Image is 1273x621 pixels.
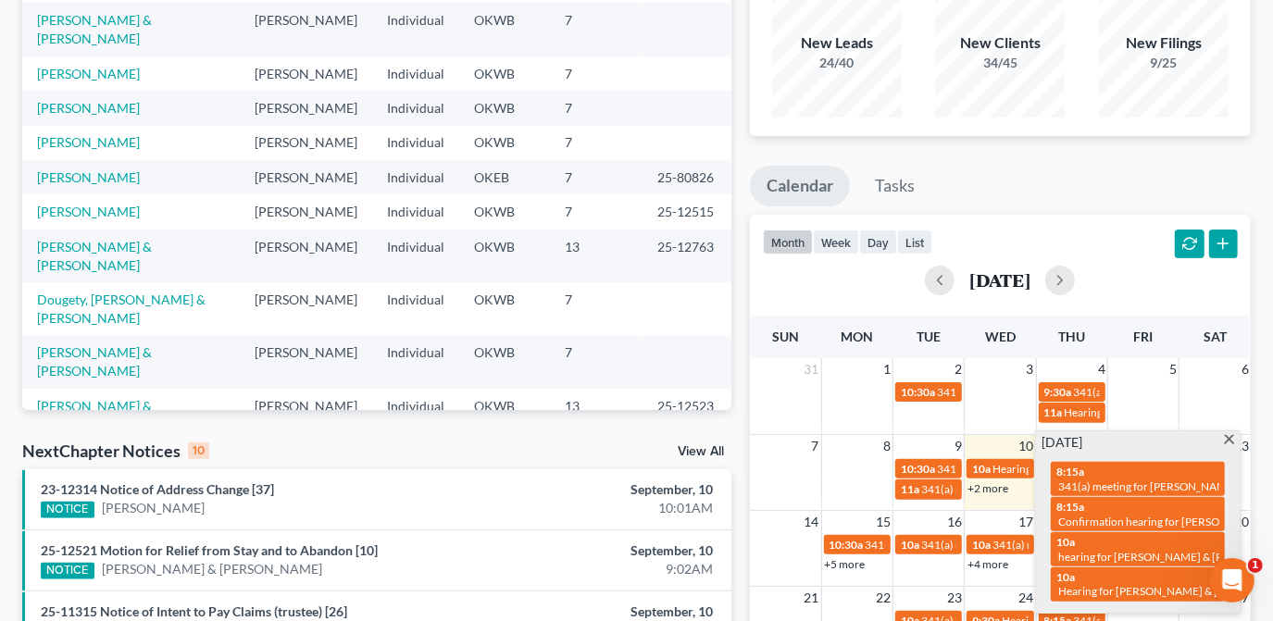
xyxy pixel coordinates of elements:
[550,160,643,194] td: 7
[372,336,459,389] td: Individual
[240,336,372,389] td: [PERSON_NAME]
[459,3,550,56] td: OKWB
[1025,358,1036,380] span: 3
[972,538,991,552] span: 10a
[1232,511,1251,533] span: 20
[901,482,919,496] span: 11a
[897,230,932,255] button: list
[1058,329,1085,344] span: Thu
[803,358,821,380] span: 31
[1056,535,1075,549] span: 10a
[772,54,902,72] div: 24/40
[1240,358,1251,380] span: 6
[550,194,643,229] td: 7
[772,32,902,54] div: New Leads
[37,204,140,219] a: [PERSON_NAME]
[866,538,1044,552] span: 341(a) meeting for [PERSON_NAME]
[803,511,821,533] span: 14
[1096,358,1107,380] span: 4
[813,230,859,255] button: week
[240,194,372,229] td: [PERSON_NAME]
[550,282,643,335] td: 7
[643,194,731,229] td: 25-12515
[37,398,152,432] a: [PERSON_NAME] & [PERSON_NAME]
[240,160,372,194] td: [PERSON_NAME]
[945,511,964,533] span: 16
[372,230,459,282] td: Individual
[1044,385,1072,399] span: 9:30a
[1204,329,1227,344] span: Sat
[37,344,152,379] a: [PERSON_NAME] & [PERSON_NAME]
[37,134,140,150] a: [PERSON_NAME]
[1056,465,1084,478] span: 8:15a
[992,462,1137,476] span: Hearing for [PERSON_NAME]
[372,3,459,56] td: Individual
[901,538,919,552] span: 10a
[501,560,713,578] div: 9:02AM
[874,511,892,533] span: 15
[550,56,643,91] td: 7
[240,230,372,282] td: [PERSON_NAME]
[859,230,897,255] button: day
[459,336,550,389] td: OKWB
[985,329,1016,344] span: Wed
[841,329,873,344] span: Mon
[830,538,864,552] span: 10:30a
[37,66,140,81] a: [PERSON_NAME]
[874,587,892,609] span: 22
[501,480,713,499] div: September, 10
[953,358,964,380] span: 2
[1210,558,1254,602] iframe: Intercom live chat
[240,91,372,125] td: [PERSON_NAME]
[37,169,140,185] a: [PERSON_NAME]
[810,435,821,457] span: 7
[1133,329,1153,344] span: Fri
[240,282,372,335] td: [PERSON_NAME]
[550,230,643,282] td: 13
[41,502,94,518] div: NOTICE
[1232,435,1251,457] span: 13
[459,91,550,125] td: OKWB
[550,389,643,441] td: 13
[921,482,1198,496] span: 341(a) meeting for [PERSON_NAME] & [PERSON_NAME]
[188,442,209,459] div: 10
[501,499,713,517] div: 10:01AM
[459,282,550,335] td: OKWB
[803,587,821,609] span: 21
[992,538,1171,552] span: 341(a) meeting for [PERSON_NAME]
[22,440,209,462] div: NextChapter Notices
[550,126,643,160] td: 7
[550,336,643,389] td: 7
[37,100,140,116] a: [PERSON_NAME]
[37,12,152,46] a: [PERSON_NAME] & [PERSON_NAME]
[917,329,941,344] span: Tue
[459,230,550,282] td: OKWB
[459,389,550,441] td: OKWB
[1167,358,1179,380] span: 5
[953,435,964,457] span: 9
[372,56,459,91] td: Individual
[1056,570,1075,584] span: 10a
[372,194,459,229] td: Individual
[972,462,991,476] span: 10a
[459,126,550,160] td: OKWB
[935,54,1065,72] div: 34/45
[901,462,935,476] span: 10:30a
[945,587,964,609] span: 23
[240,56,372,91] td: [PERSON_NAME]
[240,3,372,56] td: [PERSON_NAME]
[1017,435,1036,457] span: 10
[372,160,459,194] td: Individual
[643,230,731,282] td: 25-12763
[550,3,643,56] td: 7
[372,91,459,125] td: Individual
[772,329,799,344] span: Sun
[459,160,550,194] td: OKEB
[1017,587,1036,609] span: 24
[1017,511,1036,533] span: 17
[372,389,459,441] td: Individual
[935,32,1065,54] div: New Clients
[1044,405,1063,419] span: 11a
[372,282,459,335] td: Individual
[937,462,1116,476] span: 341(a) meeting for [PERSON_NAME]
